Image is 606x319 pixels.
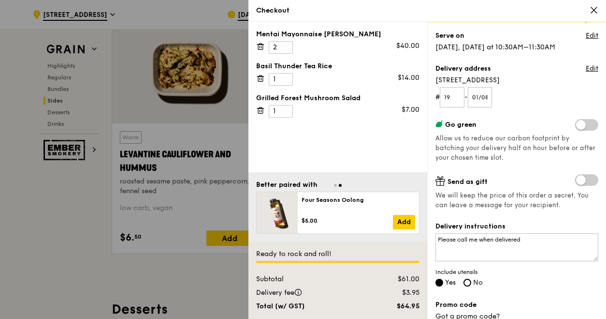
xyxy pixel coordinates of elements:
[435,43,555,51] span: [DATE], [DATE] at 10:30AM–11:30AM
[367,302,425,311] div: $64.95
[256,30,419,39] div: Mentai Mayonnaise [PERSON_NAME]
[435,64,491,74] label: Delivery address
[435,87,598,107] form: # -
[396,41,419,51] div: $40.00
[250,288,367,298] div: Delivery fee
[302,196,415,204] div: Four Seasons Oolong
[445,278,456,287] span: Yes
[334,184,337,187] span: Go to slide 1
[256,6,598,15] div: Checkout
[435,135,595,162] span: Allow us to reduce our carbon footprint by batching your delivery half an hour before or after yo...
[435,31,464,41] label: Serve on
[256,61,419,71] div: Basil Thunder Tea Rice
[302,217,393,225] div: $5.00
[473,278,483,287] span: No
[250,302,367,311] div: Total (w/ GST)
[440,87,464,107] input: Floor
[435,222,598,231] label: Delivery instructions
[339,184,342,187] span: Go to slide 2
[398,73,419,83] div: $14.00
[463,279,471,287] input: No
[256,249,419,259] div: Ready to rock and roll!
[586,64,598,74] a: Edit
[435,279,443,287] input: Yes
[468,87,492,107] input: Unit
[445,121,476,129] span: Go green
[435,191,598,210] span: We will keep the price of this order a secret. You can leave a message for your recipient.
[367,274,425,284] div: $61.00
[393,215,415,229] a: Add
[447,178,488,186] span: Send as gift
[367,288,425,298] div: $3.95
[435,300,598,310] label: Promo code
[250,274,367,284] div: Subtotal
[256,180,317,190] div: Better paired with
[435,268,598,276] span: Include utensils
[256,93,419,103] div: Grilled Forest Mushroom Salad
[586,31,598,41] a: Edit
[402,105,419,115] div: $7.00
[435,76,598,85] span: [STREET_ADDRESS]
